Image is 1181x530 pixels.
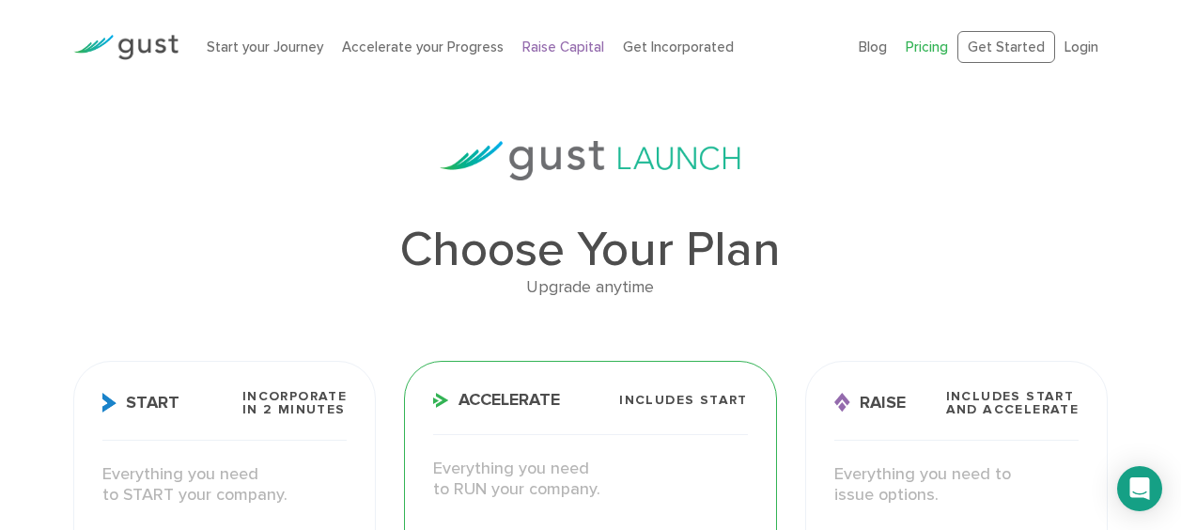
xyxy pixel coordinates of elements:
span: Start [102,393,179,413]
p: Everything you need to issue options. [834,464,1079,507]
a: Get Incorporated [623,39,734,55]
a: Get Started [957,31,1055,64]
span: Accelerate [433,392,560,409]
a: Pricing [906,39,948,55]
a: Login [1064,39,1098,55]
img: gust-launch-logos.svg [440,141,740,180]
span: Includes START [619,394,748,407]
p: Everything you need to START your company. [102,464,347,507]
a: Blog [859,39,887,55]
img: Raise Icon [834,393,850,413]
a: Start your Journey [207,39,323,55]
a: Raise Capital [522,39,604,55]
img: Accelerate Icon [433,393,449,408]
img: Gust Logo [73,35,179,60]
span: Raise [834,393,906,413]
a: Accelerate your Progress [342,39,504,55]
img: Start Icon X2 [102,393,117,413]
span: Incorporate in 2 Minutes [242,390,347,416]
iframe: Chat Widget [868,327,1181,530]
div: Upgrade anytime [73,274,1108,302]
h1: Choose Your Plan [73,226,1108,274]
p: Everything you need to RUN your company. [433,459,747,501]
